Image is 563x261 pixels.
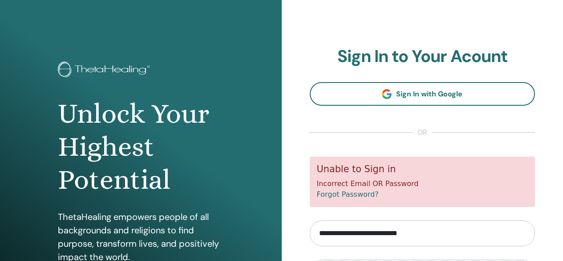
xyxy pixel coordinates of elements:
h5: Unable to Sign in [317,164,528,175]
h1: Unlock Your Highest Potential [58,97,223,197]
div: Incorrect Email OR Password [310,157,535,207]
a: Sign In with Google [310,82,535,106]
span: or [413,127,432,138]
a: Forgot Password? [317,190,379,199]
span: Sign In with Google [396,89,462,99]
h2: Sign In to Your Acount [310,46,535,67]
